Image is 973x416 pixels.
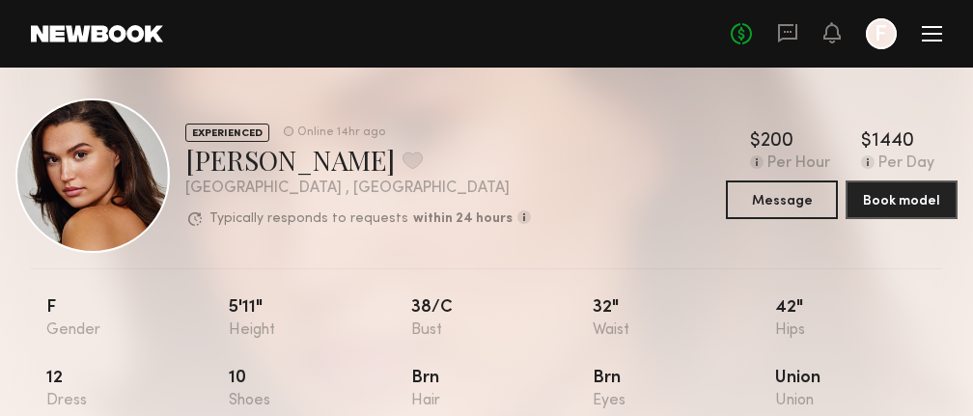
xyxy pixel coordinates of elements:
a: F [866,18,897,49]
div: 32" [593,299,775,339]
div: Per Day [878,155,934,173]
div: F [46,299,229,339]
div: Union [775,370,958,409]
div: $ [750,132,761,152]
div: 42" [775,299,958,339]
div: [GEOGRAPHIC_DATA] , [GEOGRAPHIC_DATA] [185,180,531,197]
b: within 24 hours [413,212,513,226]
div: EXPERIENCED [185,124,269,142]
div: 10 [229,370,411,409]
button: Book model [846,180,958,219]
div: 38/c [411,299,594,339]
div: 1440 [872,132,914,152]
div: 200 [761,132,793,152]
div: Brn [411,370,594,409]
div: Per Hour [767,155,830,173]
div: [PERSON_NAME] [185,142,531,178]
div: 5'11" [229,299,411,339]
div: Brn [593,370,775,409]
div: Online 14hr ago [297,126,385,139]
div: 12 [46,370,229,409]
div: $ [861,132,872,152]
button: Message [726,180,838,219]
p: Typically responds to requests [209,212,408,226]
